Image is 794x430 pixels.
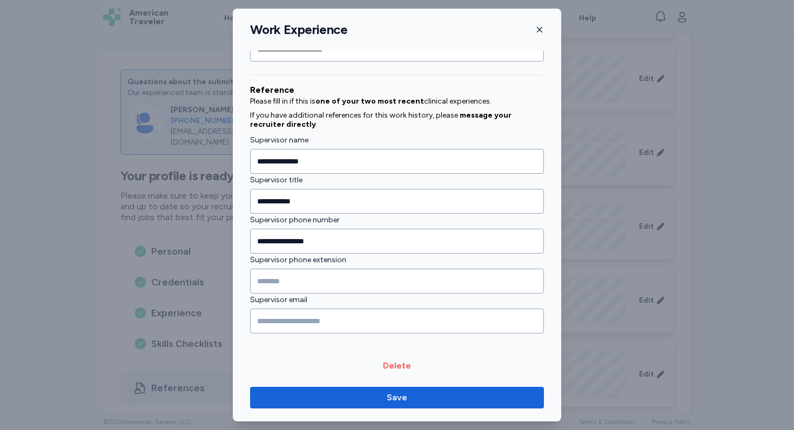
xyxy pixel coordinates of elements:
input: Supervisor email [250,309,544,333]
label: Supervisor email [250,294,544,306]
button: Save [250,387,544,408]
div: Reference [250,84,544,97]
span: Save [387,391,407,404]
span: one of your two most recent [315,97,424,106]
label: Supervisor phone extension [250,254,544,267]
p: Please fill in if this is clinical experiences. [250,97,544,106]
h1: Work Experience [250,22,347,38]
label: Supervisor phone number [250,214,544,227]
input: Supervisor name [250,149,544,174]
span: Delete [383,359,411,372]
input: Supervisor title [250,189,544,214]
span: message your recruiter directly [250,111,512,129]
label: Supervisor name [250,134,544,147]
p: If you have additional references for this work history, please . [250,111,544,129]
input: Supervisor phone extension [250,269,544,294]
button: Delete [250,359,544,372]
input: Supervisor phone number [250,229,544,254]
label: Supervisor title [250,174,544,187]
